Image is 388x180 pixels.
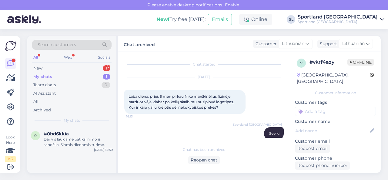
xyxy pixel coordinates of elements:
div: # vkrf4azy [309,59,347,66]
span: Lithuanian [282,40,304,47]
img: Askly Logo [5,41,16,51]
div: SL [287,15,295,24]
span: 16:13 [126,114,149,119]
span: Chat has been archived [183,147,226,152]
p: Customer name [295,118,376,125]
div: Look Here [5,134,16,162]
div: Chat started [124,62,284,67]
div: 1 [103,65,110,71]
input: Add a tag [295,107,376,116]
span: Search customers [38,42,76,48]
span: Sveiki [269,131,279,136]
input: Add name [295,127,369,134]
div: Sportland [GEOGRAPHIC_DATA] [298,19,378,24]
span: #0bd6kkia [44,131,69,137]
b: New! [156,16,169,22]
p: Customer phone [295,155,376,161]
div: Request email [295,144,330,153]
p: Visited pages [295,172,376,178]
div: Socials [97,53,112,61]
a: Sportland [GEOGRAPHIC_DATA]Sportland [GEOGRAPHIC_DATA] [298,15,384,24]
div: 1 [103,74,110,80]
div: New [33,65,42,71]
div: Customer [253,41,277,47]
label: Chat archived [124,40,155,48]
div: [GEOGRAPHIC_DATA], [GEOGRAPHIC_DATA] [297,72,370,85]
div: Archived [33,107,51,113]
div: All [33,99,38,105]
div: All [32,53,39,61]
div: AI Assistant [33,90,56,97]
span: 0 [34,133,37,138]
div: 0 [102,82,110,88]
div: [DATE] [124,74,284,80]
div: 1 / 3 [5,156,16,162]
span: Enable [223,2,241,8]
span: Sportland [GEOGRAPHIC_DATA] [233,122,282,127]
span: v [300,61,303,65]
div: Try free [DATE]: [156,16,206,23]
p: Customer tags [295,99,376,106]
span: Laba diena, prieš 5 mėn pirkau Nike marškinėlius fizinėje parduotivėje, dabar po kelių skalbimų n... [129,94,235,110]
span: Offline [347,59,374,66]
span: Lithuanian [342,40,365,47]
div: Request phone number [295,161,350,170]
div: Web [63,53,73,61]
div: Dar vis laukiame patikslinimo iš sandėlio. Šiomis dienomis turime didelį užsakymų srautą, atsipra... [44,137,113,148]
div: My chats [33,74,52,80]
div: Reopen chat [188,156,220,164]
div: Support [317,41,337,47]
p: Customer email [295,138,376,144]
div: Sportland [GEOGRAPHIC_DATA] [298,15,378,19]
button: Emails [208,14,232,25]
div: [DATE] 14:59 [94,148,113,152]
div: Customer information [295,90,376,96]
div: Team chats [33,82,56,88]
div: Online [239,14,272,25]
span: My chats [64,118,80,123]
